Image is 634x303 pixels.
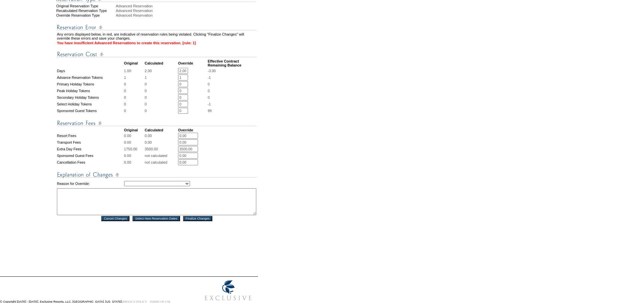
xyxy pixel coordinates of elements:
div: Advanced Reservation [116,9,257,13]
span: -3.00 [208,69,216,73]
td: 0 [124,88,144,94]
td: 0 [145,101,177,107]
td: 0 [145,81,177,87]
td: Override [178,128,207,132]
td: 1 [124,75,144,80]
td: 0 [124,94,144,100]
input: Cancel Changes [101,216,129,221]
td: Secondary Holiday Tokens [57,94,123,100]
div: Original Reservation Type [56,4,115,8]
td: 0 [145,88,177,94]
div: Override Reservation Type [56,13,115,17]
td: Effective Contract Remaining Balance [208,59,257,67]
span: -1 [208,76,211,79]
td: Transport Fees [57,139,123,145]
td: Cancellation Fees [57,159,123,165]
td: Sponsored Guest Fees [57,153,123,159]
span: -1 [208,102,211,106]
input: Finalize Changes [183,216,212,221]
td: You have insufficient Advanced Reservations to create this reservation. [rule: 1] [57,41,257,45]
td: Primary Holiday Tokens [57,81,123,87]
img: Explanation of Changes [57,171,257,179]
td: 1 [145,75,177,80]
input: Select New Reservation Dates [132,216,180,221]
td: 0.00 [124,139,144,145]
td: 1750.00 [124,146,144,152]
div: Advanced Reservation [116,4,257,8]
td: Original [124,59,144,67]
td: Advance Reservation Tokens [57,75,123,80]
td: 0.00 [124,159,144,165]
td: Calculated [145,128,177,132]
td: not calculated [145,159,177,165]
td: 0.00 [124,133,144,139]
td: 0.00 [124,153,144,159]
td: Days [57,68,123,74]
td: 2.00 [145,68,177,74]
td: Peak Holiday Tokens [57,88,123,94]
td: 0 [145,94,177,100]
img: Reservation Cost [57,50,257,59]
img: Reservation Errors [57,23,257,32]
td: 1.00 [124,68,144,74]
td: Reason for Override: [57,180,123,188]
td: 0 [145,108,177,114]
td: Extra Day Fees [57,146,123,152]
td: Select Holiday Tokens [57,101,123,107]
td: Override [178,59,207,67]
td: Original [124,128,144,132]
td: Any errors displayed below, in red, are indicative of reservation rules being violated. Clicking ... [57,32,257,40]
span: 99 [208,109,212,113]
span: 0 [208,95,210,99]
td: not calculated [145,153,177,159]
td: 0 [124,81,144,87]
img: Reservation Fees [57,119,257,127]
td: Resort Fees [57,133,123,139]
td: Sponsored Guest Tokens [57,108,123,114]
td: 0.00 [145,139,177,145]
td: 3500.00 [145,146,177,152]
td: Calculated [145,59,177,67]
td: 0 [124,108,144,114]
td: 0.00 [145,133,177,139]
td: 0 [124,101,144,107]
span: 0 [208,89,210,93]
span: 0 [208,82,210,86]
div: Advanced Reservation [116,13,257,17]
div: Recalculated Reservation Type [56,9,115,13]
